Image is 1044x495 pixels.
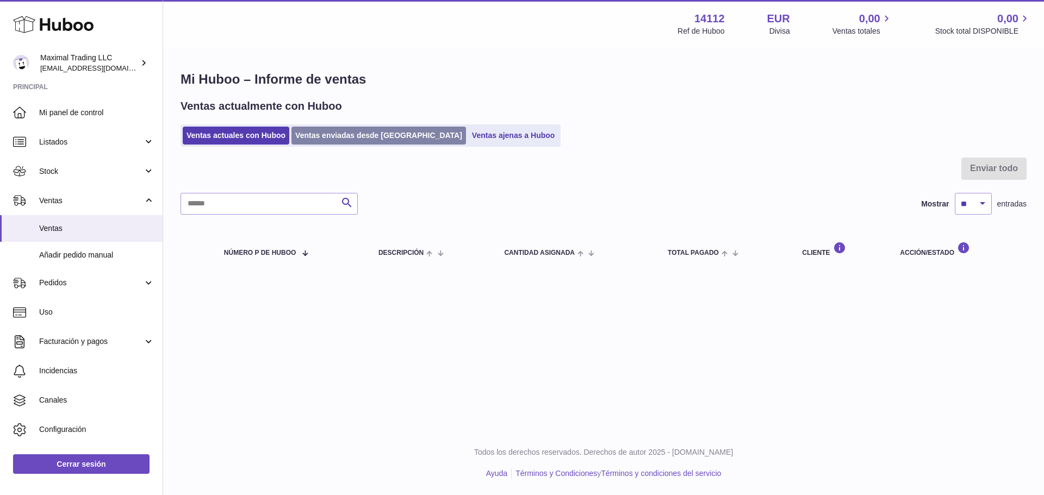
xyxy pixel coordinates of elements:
[900,242,1016,256] div: Acción/Estado
[997,11,1018,26] span: 0,00
[291,127,466,145] a: Ventas enviadas desde [GEOGRAPHIC_DATA]
[40,64,160,72] span: [EMAIL_ADDRESS][DOMAIN_NAME]
[183,127,289,145] a: Ventas actuales con Huboo
[468,127,559,145] a: Ventas ajenas a Huboo
[678,26,724,36] div: Ref de Huboo
[515,469,597,478] a: Términos y Condiciones
[39,196,143,206] span: Ventas
[694,11,725,26] strong: 14112
[935,26,1031,36] span: Stock total DISPONIBLE
[40,53,138,73] div: Maximal Trading LLC
[832,26,893,36] span: Ventas totales
[13,454,150,474] a: Cerrar sesión
[39,336,143,347] span: Facturación y pagos
[39,250,154,260] span: Añadir pedido manual
[767,11,790,26] strong: EUR
[39,137,143,147] span: Listados
[921,199,949,209] label: Mostrar
[13,55,29,71] img: internalAdmin-14112@internal.huboo.com
[39,108,154,118] span: Mi panel de control
[39,223,154,234] span: Ventas
[486,469,507,478] a: Ayuda
[39,366,154,376] span: Incidencias
[802,242,878,256] div: Cliente
[512,468,721,479] li: y
[39,307,154,317] span: Uso
[859,11,880,26] span: 0,00
[997,199,1027,209] span: entradas
[668,249,719,256] span: Total pagado
[504,249,575,256] span: Cantidad ASIGNADA
[935,11,1031,36] a: 0,00 Stock total DISPONIBLE
[224,249,296,256] span: número P de Huboo
[181,71,1027,88] h1: Mi Huboo – Informe de ventas
[39,278,143,288] span: Pedidos
[172,447,1035,458] p: Todos los derechos reservados. Derechos de autor 2025 - [DOMAIN_NAME]
[769,26,790,36] div: Divisa
[181,99,342,114] h2: Ventas actualmente con Huboo
[39,424,154,435] span: Configuración
[39,395,154,405] span: Canales
[378,249,424,256] span: Descripción
[601,469,721,478] a: Términos y condiciones del servicio
[832,11,893,36] a: 0,00 Ventas totales
[39,166,143,177] span: Stock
